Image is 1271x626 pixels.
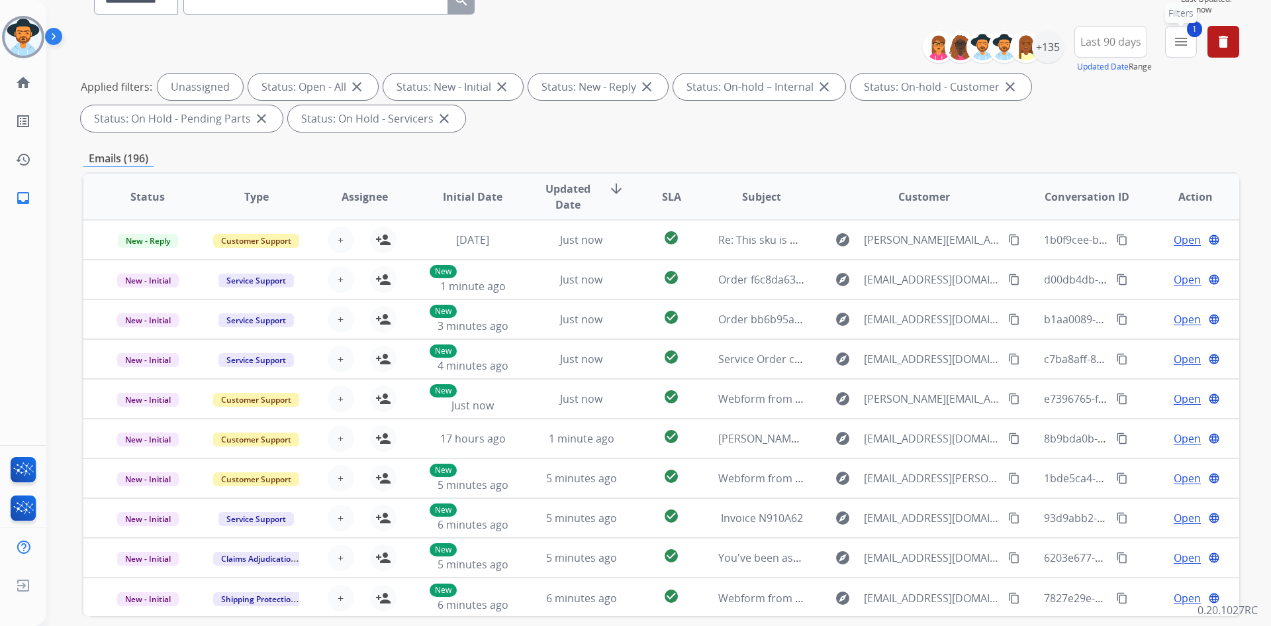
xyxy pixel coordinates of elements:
mat-icon: close [494,79,510,95]
span: d00db4db-7fdd-4d15-b518-e645dec0dc30 [1044,272,1251,287]
span: c7ba8aff-8cc6-4163-9330-97026a73f020 [1044,352,1239,366]
span: Webform from [EMAIL_ADDRESS][DOMAIN_NAME] on [DATE] [718,591,1018,605]
div: Status: Open - All [248,74,378,100]
mat-icon: check_circle [663,349,679,365]
span: Open [1174,510,1201,526]
div: Status: On Hold - Pending Parts [81,105,283,132]
mat-icon: check_circle [663,429,679,444]
mat-icon: person_add [375,232,391,248]
p: New [430,344,457,358]
span: Open [1174,391,1201,407]
span: Open [1174,272,1201,287]
mat-icon: history [15,152,31,168]
span: Service Support [218,313,294,327]
span: [EMAIL_ADDRESS][DOMAIN_NAME] [864,311,1000,327]
mat-icon: explore [835,550,851,566]
p: New [430,305,457,318]
button: + [328,266,354,293]
span: Range [1077,61,1152,72]
span: Open [1174,590,1201,606]
mat-icon: content_copy [1008,274,1020,286]
span: 1 [1187,21,1202,37]
span: 5 minutes ago [438,478,508,492]
span: 6 minutes ago [438,598,508,612]
span: + [338,470,344,486]
div: Status: New - Reply [528,74,668,100]
span: 6203e677-b808-45c5-84bc-6612de690e08 [1044,550,1248,565]
mat-icon: close [816,79,832,95]
span: [EMAIL_ADDRESS][DOMAIN_NAME] [864,431,1000,446]
span: [DATE] [456,233,489,247]
span: 5 minutes ago [546,511,617,525]
button: + [328,227,354,253]
mat-icon: explore [835,232,851,248]
button: + [328,585,354,611]
span: + [338,351,344,367]
button: + [328,306,354,333]
p: New [430,503,457,517]
span: 5 minutes ago [546,471,617,486]
span: Just now [560,272,602,287]
span: Order f6c8da63-eeaa-4f80-a64c-7d512f87100b [718,272,947,287]
th: Action [1131,174,1239,220]
span: + [338,510,344,526]
span: Open [1174,470,1201,486]
span: Customer Support [213,234,299,248]
mat-icon: person_add [375,550,391,566]
span: SLA [662,189,681,205]
p: Emails (196) [83,150,154,167]
span: New - Initial [117,313,179,327]
span: Invoice N910A62 [721,511,803,525]
span: Open [1174,232,1201,248]
span: Just now [560,233,602,247]
mat-icon: language [1208,433,1220,444]
span: Service Support [218,512,294,526]
span: 1b0f9cee-bd54-4c2c-af9e-c72f955ac2e7 [1044,233,1239,247]
p: New [430,543,457,556]
mat-icon: menu [1173,34,1189,50]
span: Last 90 days [1080,39,1141,44]
span: New - Initial [117,393,179,407]
span: 8b9bda0b-e7f0-42bc-b077-adce4a987386 [1044,431,1248,446]
span: + [338,550,344,566]
mat-icon: content_copy [1008,512,1020,524]
mat-icon: check_circle [663,548,679,564]
mat-icon: list_alt [15,113,31,129]
span: 6 minutes ago [438,517,508,532]
button: + [328,545,354,571]
mat-icon: content_copy [1116,353,1128,365]
span: New - Initial [117,472,179,486]
span: Service Order cebb9971-912a-43a4-9b6d-f91d5505a00e Booked with Velofix [718,352,1093,366]
span: [EMAIL_ADDRESS][PERSON_NAME][DOMAIN_NAME] [864,470,1000,486]
mat-icon: person_add [375,590,391,606]
span: New - Initial [117,512,179,526]
mat-icon: check_circle [663,270,679,286]
mat-icon: home [15,75,31,91]
mat-icon: person_add [375,391,391,407]
mat-icon: language [1208,592,1220,604]
span: Service Support [218,353,294,367]
button: Last 90 days [1074,26,1147,58]
span: Webform from [EMAIL_ADDRESS][PERSON_NAME][DOMAIN_NAME] on [DATE] [718,471,1100,486]
mat-icon: close [639,79,655,95]
span: 7827e29e-4eca-41c3-b4d2-385ca812a6ee [1044,591,1247,605]
div: Status: New - Initial [383,74,523,100]
span: 1bde5ca4-d1e3-4786-b082-41623c42c0cf [1044,471,1245,486]
div: Status: On-hold - Customer [851,74,1031,100]
span: Open [1174,351,1201,367]
span: Shipping Protection [213,592,304,606]
span: New - Initial [117,353,179,367]
mat-icon: content_copy [1116,274,1128,286]
mat-icon: content_copy [1116,433,1128,444]
mat-icon: check_circle [663,588,679,604]
span: Service Support [218,274,294,287]
mat-icon: check_circle [663,468,679,484]
span: Just now [560,391,602,406]
span: Type [244,189,269,205]
mat-icon: check_circle [663,309,679,325]
mat-icon: content_copy [1008,472,1020,484]
button: + [328,346,354,372]
div: Unassigned [158,74,243,100]
mat-icon: explore [835,272,851,287]
span: + [338,272,344,287]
